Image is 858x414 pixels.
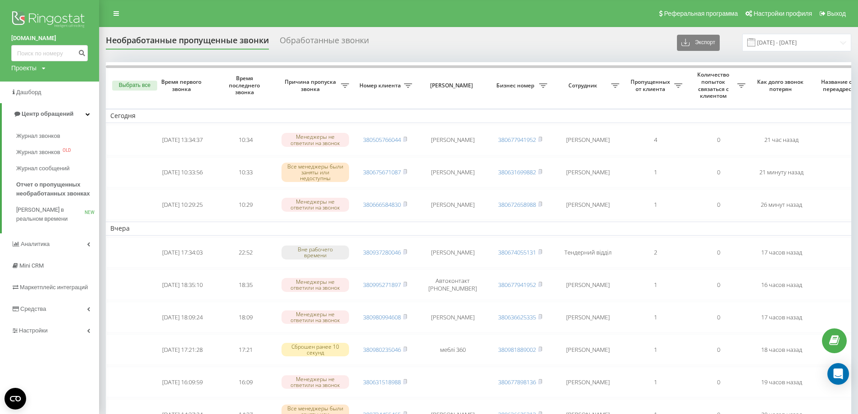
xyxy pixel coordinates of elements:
[417,334,489,365] td: меблі 360
[16,205,85,223] span: [PERSON_NAME] в реальном времени
[691,71,737,99] span: Количество попыток связаться с клиентом
[624,189,687,220] td: 1
[664,10,738,17] span: Реферальная программа
[16,132,60,141] span: Журнал звонков
[750,157,813,188] td: 21 минуту назад
[750,367,813,397] td: 19 часов назад
[498,313,536,321] a: 380636625335
[151,189,214,220] td: [DATE] 10:29:25
[687,334,750,365] td: 0
[552,157,624,188] td: [PERSON_NAME]
[687,189,750,220] td: 0
[16,177,99,202] a: Отчет о пропущенных необработанных звонках
[493,82,539,89] span: Бизнес номер
[5,388,26,409] button: Open CMP widget
[417,302,489,332] td: [PERSON_NAME]
[363,168,401,176] a: 380675671087
[624,269,687,300] td: 1
[358,82,404,89] span: Номер клиента
[16,202,99,227] a: [PERSON_NAME] в реальном времениNEW
[151,334,214,365] td: [DATE] 17:21:28
[624,302,687,332] td: 1
[151,269,214,300] td: [DATE] 18:35:10
[417,237,489,268] td: [PERSON_NAME]
[16,180,95,198] span: Отчет о пропущенных необработанных звонках
[498,136,536,144] a: 380677941952
[281,310,349,324] div: Менеджеры не ответили на звонок
[281,278,349,291] div: Менеджеры не ответили на звонок
[417,269,489,300] td: Автоконтакт [PHONE_NUMBER]
[363,346,401,354] a: 380980235046
[498,346,536,354] a: 380981889002
[624,334,687,365] td: 1
[214,125,277,155] td: 10:34
[624,125,687,155] td: 4
[16,164,69,173] span: Журнал сообщений
[417,189,489,220] td: [PERSON_NAME]
[827,363,849,385] div: Open Intercom Messenger
[151,157,214,188] td: [DATE] 10:33:56
[687,269,750,300] td: 0
[16,128,99,144] a: Журнал звонков
[757,78,806,92] span: Как долго звонок потерян
[363,378,401,386] a: 380631518988
[151,125,214,155] td: [DATE] 13:34:37
[281,198,349,211] div: Менеджеры не ответили на звонок
[624,367,687,397] td: 1
[624,157,687,188] td: 1
[21,241,50,247] span: Аналитика
[363,200,401,209] a: 380666584830
[11,34,88,43] a: [DOMAIN_NAME]
[552,334,624,365] td: [PERSON_NAME]
[281,78,341,92] span: Причина пропуска звонка
[624,237,687,268] td: 2
[687,125,750,155] td: 0
[750,302,813,332] td: 17 часов назад
[281,246,349,259] div: Вне рабочего времени
[552,302,624,332] td: [PERSON_NAME]
[363,313,401,321] a: 380980994608
[552,269,624,300] td: [PERSON_NAME]
[16,89,41,96] span: Дашборд
[16,160,99,177] a: Журнал сообщений
[677,35,720,51] button: Экспорт
[417,125,489,155] td: [PERSON_NAME]
[498,281,536,289] a: 380677941952
[552,237,624,268] td: Тендерний відділ
[750,237,813,268] td: 17 часов назад
[424,82,481,89] span: [PERSON_NAME]
[214,302,277,332] td: 18:09
[687,367,750,397] td: 0
[151,237,214,268] td: [DATE] 17:34:03
[498,378,536,386] a: 380677898136
[214,367,277,397] td: 16:09
[552,367,624,397] td: [PERSON_NAME]
[498,200,536,209] a: 380672658988
[750,334,813,365] td: 18 часов назад
[221,75,270,96] span: Время последнего звонка
[151,302,214,332] td: [DATE] 18:09:24
[687,302,750,332] td: 0
[281,375,349,389] div: Менеджеры не ответили на звонок
[151,367,214,397] td: [DATE] 16:09:59
[417,157,489,188] td: [PERSON_NAME]
[363,281,401,289] a: 380995271897
[687,157,750,188] td: 0
[552,125,624,155] td: [PERSON_NAME]
[750,125,813,155] td: 21 час назад
[281,163,349,182] div: Все менеджеры были заняты или недоступны
[628,78,674,92] span: Пропущенных от клиента
[363,248,401,256] a: 380937280046
[2,103,99,125] a: Центр обращений
[19,262,44,269] span: Mini CRM
[552,189,624,220] td: [PERSON_NAME]
[281,133,349,146] div: Менеджеры не ответили на звонок
[750,189,813,220] td: 26 минут назад
[214,189,277,220] td: 10:29
[498,248,536,256] a: 380674055131
[687,237,750,268] td: 0
[214,269,277,300] td: 18:35
[20,305,46,312] span: Средства
[498,168,536,176] a: 380631699882
[214,157,277,188] td: 10:33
